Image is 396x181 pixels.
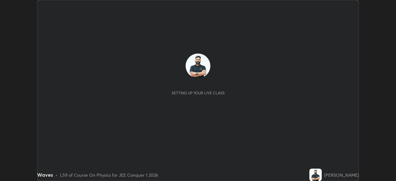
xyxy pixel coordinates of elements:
[309,169,322,181] img: a52c51f543ea4b2fa32221ed82e60da0.jpg
[55,172,58,178] div: •
[172,91,225,95] div: Setting up your live class
[60,172,158,178] div: L59 of Course On Physics for JEE Conquer 1 2026
[37,171,53,179] div: Waves
[186,54,210,78] img: a52c51f543ea4b2fa32221ed82e60da0.jpg
[324,172,359,178] div: [PERSON_NAME]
